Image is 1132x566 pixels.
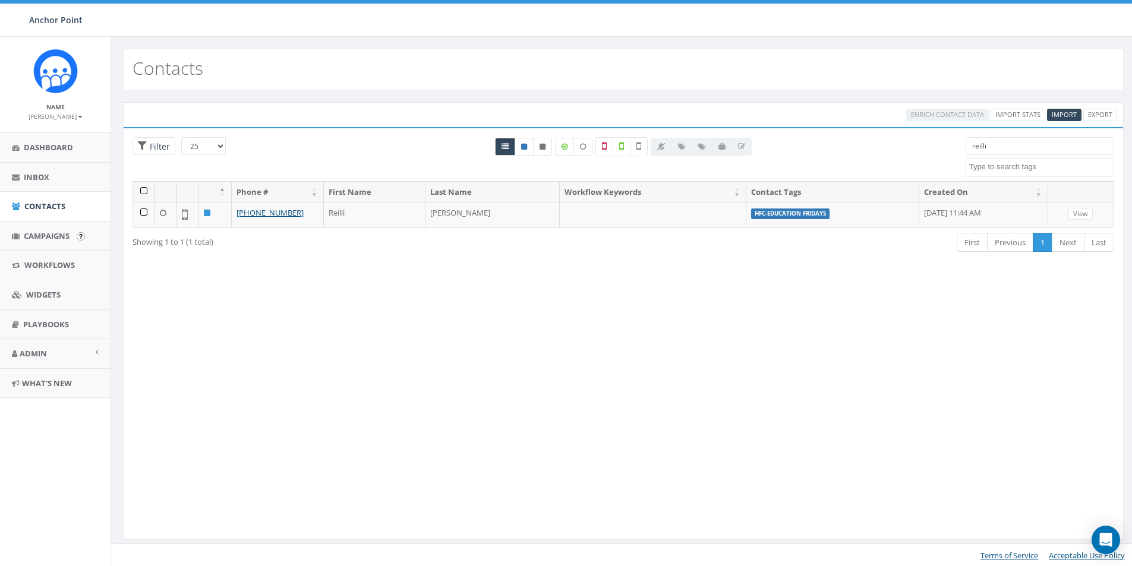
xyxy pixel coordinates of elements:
a: Last [1084,233,1114,252]
span: Inbox [24,172,49,182]
label: Data Enriched [555,138,574,156]
label: Not Validated [630,137,648,156]
td: Reilli [324,202,425,227]
input: Type to search [966,137,1114,155]
small: [PERSON_NAME] [29,112,83,121]
span: Dashboard [24,142,73,153]
div: Open Intercom Messenger [1092,526,1120,554]
th: Contact Tags [746,182,919,203]
th: Created On: activate to sort column ascending [919,182,1048,203]
a: [PHONE_NUMBER] [237,207,304,218]
span: Import [1052,110,1077,119]
a: Acceptable Use Policy [1049,550,1125,561]
label: Validated [613,137,630,156]
td: [PERSON_NAME] [425,202,560,227]
a: View [1068,208,1093,220]
span: Playbooks [23,319,69,330]
span: Admin [20,348,47,359]
td: [DATE] 11:44 AM [919,202,1048,227]
span: Filter [147,141,170,152]
a: Previous [987,233,1033,252]
h2: Contacts [133,58,203,78]
i: This phone number is unsubscribed and has opted-out of all texts. [540,143,545,150]
a: Opted Out [533,138,552,156]
span: Campaigns [24,230,70,241]
a: Import [1047,109,1081,121]
span: Workflows [24,260,75,270]
th: First Name [324,182,425,203]
i: This phone number is subscribed and will receive texts. [521,143,527,150]
textarea: Search [969,162,1114,172]
span: Contacts [24,201,65,211]
th: Last Name [425,182,560,203]
a: Terms of Service [980,550,1038,561]
a: Import Stats [991,109,1045,121]
th: Phone #: activate to sort column ascending [232,182,324,203]
span: Anchor Point [29,14,83,26]
a: All contacts [495,138,515,156]
a: 1 [1033,233,1052,252]
div: Showing 1 to 1 (1 total) [133,232,531,248]
label: Not a Mobile [595,137,613,156]
a: Active [515,138,534,156]
a: Next [1052,233,1084,252]
a: [PERSON_NAME] [29,110,83,121]
th: Workflow Keywords: activate to sort column ascending [560,182,746,203]
label: HFC-Education Fridays [751,208,830,219]
label: Data not Enriched [573,138,592,156]
small: Name [46,103,65,111]
input: Submit [77,232,85,241]
span: Advance Filter [133,137,175,156]
span: What's New [22,378,72,388]
span: CSV files only [1052,110,1077,119]
a: Export [1083,109,1117,121]
img: Rally_platform_Icon_1.png [33,49,78,93]
a: First [957,233,988,252]
span: Widgets [26,289,61,300]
